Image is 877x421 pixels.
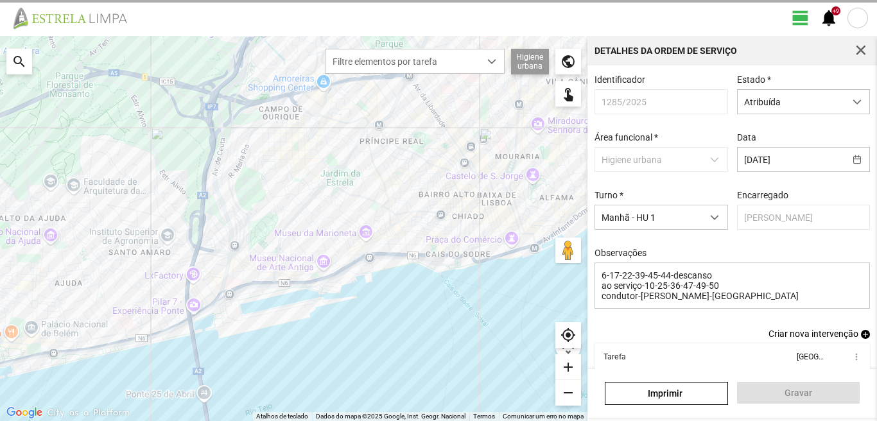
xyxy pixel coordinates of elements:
[555,237,581,263] button: Arraste o Pegman para o mapa para abrir o Street View
[595,205,702,229] span: Manhã - HU 1
[861,330,870,339] span: add
[737,74,771,85] label: Estado *
[326,49,480,73] span: Filtre elementos por tarefa
[555,322,581,348] div: my_location
[9,6,141,30] img: file
[555,354,581,380] div: add
[796,352,823,361] div: [GEOGRAPHIC_DATA]
[555,81,581,107] div: touch_app
[511,49,549,74] div: Higiene urbana
[3,404,46,421] a: Abrir esta área no Google Maps (abre uma nova janela)
[603,352,626,361] div: Tarefa
[605,382,727,405] a: Imprimir
[555,49,581,74] div: public
[737,132,756,142] label: Data
[831,6,840,15] div: +9
[738,90,845,114] span: Atribuída
[595,74,645,85] label: Identificador
[316,413,465,420] span: Dados do mapa ©2025 Google, Inst. Geogr. Nacional
[737,190,788,200] label: Encarregado
[6,49,32,74] div: search
[256,412,308,421] button: Atalhos de teclado
[480,49,505,73] div: dropdown trigger
[702,205,727,229] div: dropdown trigger
[595,132,658,142] label: Área funcional *
[845,90,870,114] div: dropdown trigger
[473,413,495,420] a: Termos (abre num novo separador)
[595,248,647,258] label: Observações
[503,413,584,420] a: Comunicar um erro no mapa
[595,46,737,55] div: Detalhes da Ordem de Serviço
[3,404,46,421] img: Google
[819,8,838,28] span: notifications
[743,388,853,398] span: Gravar
[791,8,810,28] span: view_day
[768,329,858,339] span: Criar nova intervenção
[555,380,581,406] div: remove
[737,382,860,404] button: Gravar
[595,190,623,200] label: Turno *
[851,352,861,362] span: more_vert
